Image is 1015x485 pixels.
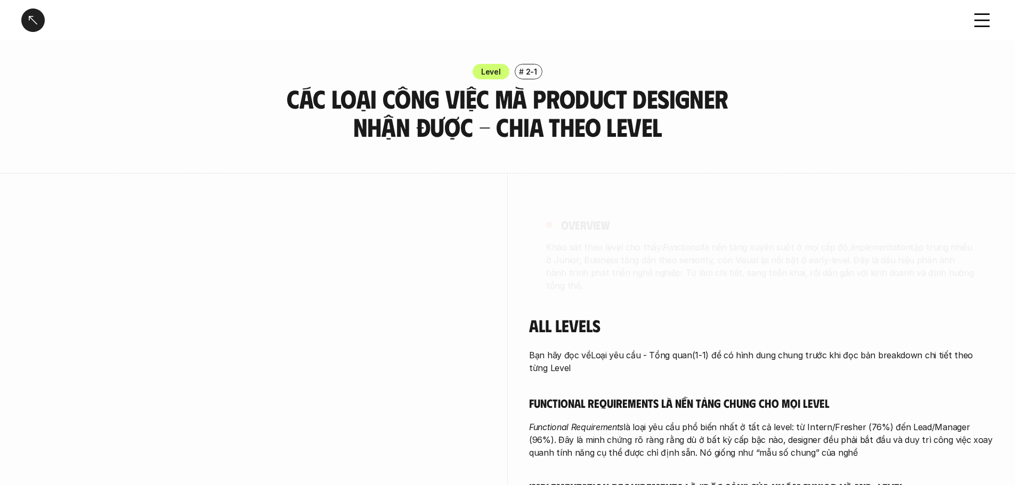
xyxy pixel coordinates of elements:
h6: # [519,68,524,76]
h5: overview [561,217,610,232]
p: 2-1 [526,66,537,77]
p: Khảo sát theo level cho thấy: là nền tảng xuyên suốt ở mọi cấp độ, tập trung nhiều ở Junior, Busi... [546,240,977,291]
h3: Các loại công việc mà Product Designer nhận được - Chia theo Level [281,85,734,141]
p: Level [481,66,501,77]
em: Implementation [851,241,911,252]
h4: All levels [529,315,994,335]
em: Functional Requirements [529,422,623,432]
a: Loại yêu cầu - Tổng quan [591,350,692,360]
h5: Functional Requirements là nền tảng chung cho mọi level [529,396,994,410]
p: Bạn hãy đọc về (1-1) để có hình dung chung trước khi đọc bản breakdown chi tiết theo từng Level [529,349,994,374]
p: là loại yêu cầu phổ biến nhất ở tất cả level: từ Intern/Fresher (76%) đến Lead/Manager (96%). Đây... [529,421,994,459]
em: Functional [663,241,702,252]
